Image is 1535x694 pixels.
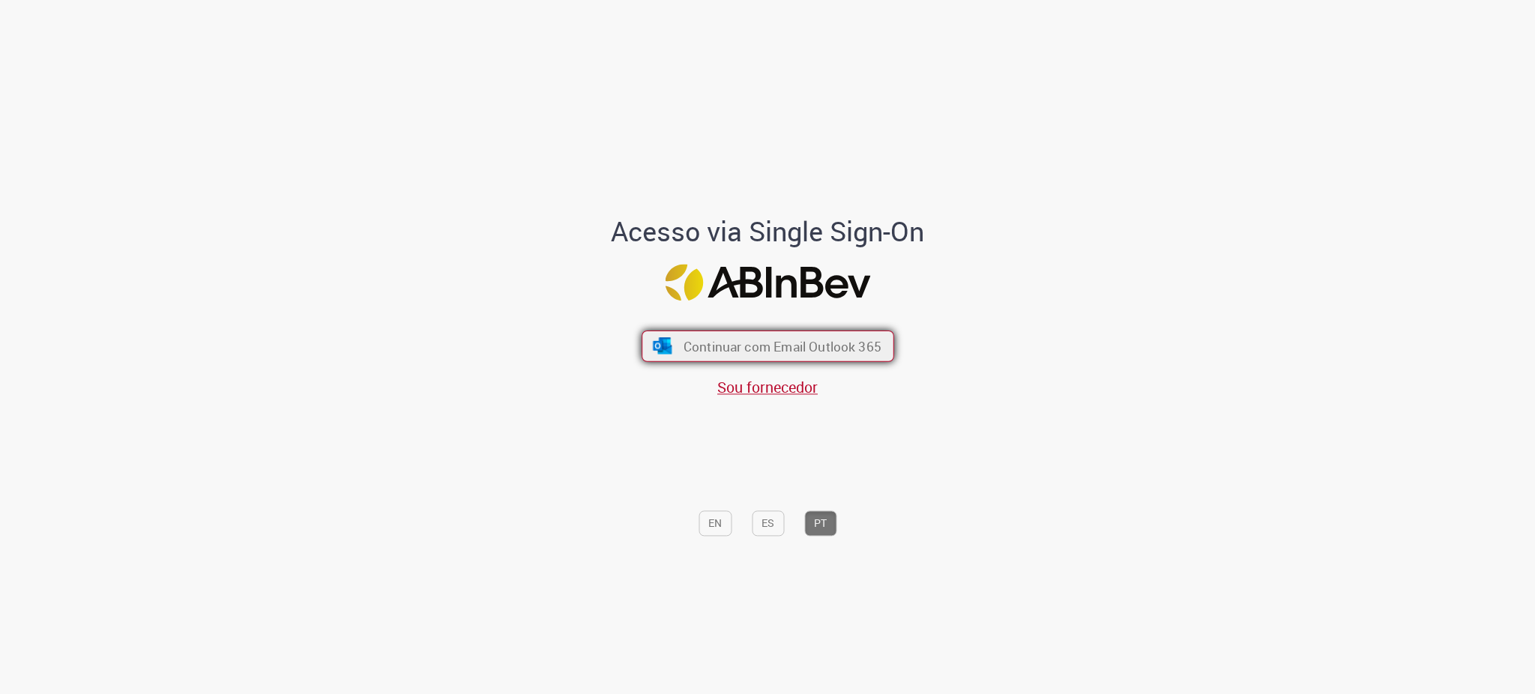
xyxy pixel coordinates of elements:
[752,510,784,536] button: ES
[699,510,732,536] button: EN
[804,510,836,536] button: PT
[683,337,881,354] span: Continuar com Email Outlook 365
[560,217,976,247] h1: Acesso via Single Sign-On
[717,377,818,397] a: Sou fornecedor
[651,337,673,354] img: ícone Azure/Microsoft 360
[642,331,894,362] button: ícone Azure/Microsoft 360 Continuar com Email Outlook 365
[665,265,870,301] img: Logo ABInBev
